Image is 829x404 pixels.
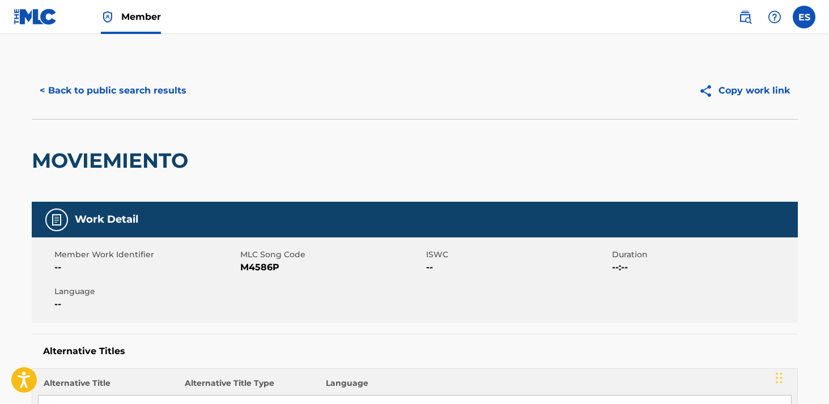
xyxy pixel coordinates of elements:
span: Duration [612,249,795,261]
span: Member Work Identifier [54,249,237,261]
button: Copy work link [691,76,798,105]
span: M4586P [240,261,423,274]
div: User Menu [793,6,815,28]
th: Language [320,377,791,396]
img: Work Detail [50,213,63,227]
h5: Work Detail [75,213,138,226]
div: Help [763,6,786,28]
div: Drag [776,361,783,395]
iframe: Chat Widget [772,350,829,404]
span: MLC Song Code [240,249,423,261]
iframe: Resource Center [797,250,829,341]
img: Top Rightsholder [101,10,114,24]
img: MLC Logo [14,8,57,25]
span: -- [54,297,237,311]
span: --:-- [612,261,795,274]
h5: Alternative Titles [43,346,787,357]
a: Public Search [734,6,756,28]
h2: MOVIEMIENTO [32,148,194,173]
img: search [738,10,752,24]
button: < Back to public search results [32,76,194,105]
img: help [768,10,781,24]
img: Copy work link [699,84,719,98]
span: Member [121,10,161,23]
th: Alternative Title [38,377,179,396]
span: ISWC [426,249,609,261]
span: Language [54,286,237,297]
span: -- [426,261,609,274]
span: -- [54,261,237,274]
th: Alternative Title Type [179,377,320,396]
